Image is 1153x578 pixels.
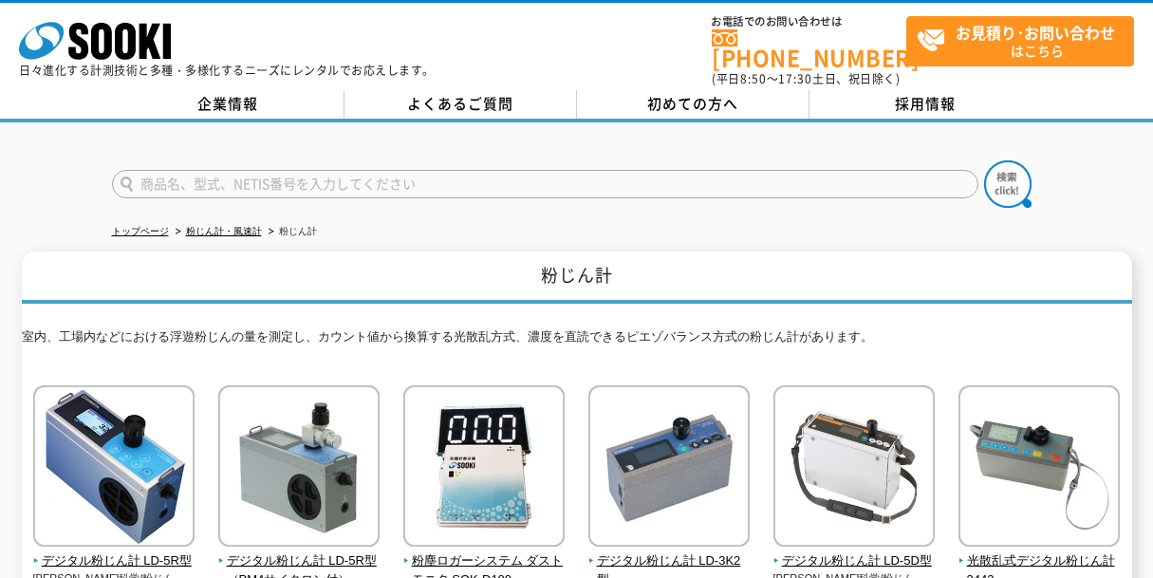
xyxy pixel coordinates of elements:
[265,222,317,242] li: 粉じん計
[958,385,1120,551] img: 光散乱式デジタル粉じん計 3442
[33,533,195,571] a: デジタル粉じん計 LD-5R型
[186,226,262,236] a: 粉じん計・風速計
[778,70,812,87] span: 17:30
[809,90,1042,119] a: 採用情報
[22,327,1132,357] p: 室内、工場内などにおける浮遊粉じんの量を測定し、カウント値から換算する光散乱方式、濃度を直読できるピエゾバランス方式の粉じん計があります。
[344,90,577,119] a: よくあるご質問
[19,65,435,76] p: 日々進化する計測技術と多種・多様化するニーズにレンタルでお応えします。
[33,551,195,571] span: デジタル粉じん計 LD-5R型
[588,385,750,551] img: デジタル粉じん計 LD-3K2型
[712,16,906,28] span: お電話でのお問い合わせは
[712,29,906,68] a: [PHONE_NUMBER]
[647,93,738,114] span: 初めての方へ
[984,160,1032,208] img: btn_search.png
[33,385,195,551] img: デジタル粉じん計 LD-5R型
[773,551,936,571] span: デジタル粉じん計 LD-5D型
[577,90,809,119] a: 初めての方へ
[218,385,380,551] img: デジタル粉じん計 LD-5R型（PM4サイクロン付）
[906,16,1134,66] a: お見積り･お問い合わせはこちら
[740,70,767,87] span: 8:50
[112,90,344,119] a: 企業情報
[956,21,1115,44] strong: お見積り･お問い合わせ
[22,252,1132,304] h1: 粉じん計
[112,170,978,198] input: 商品名、型式、NETIS番号を入力してください
[773,385,935,551] img: デジタル粉じん計 LD-5D型
[773,533,936,571] a: デジタル粉じん計 LD-5D型
[112,226,169,236] a: トップページ
[403,385,565,551] img: 粉塵ロガーシステム ダストモニタ SOK-D100
[917,17,1133,65] span: はこちら
[712,70,900,87] span: (平日 ～ 土日、祝日除く)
